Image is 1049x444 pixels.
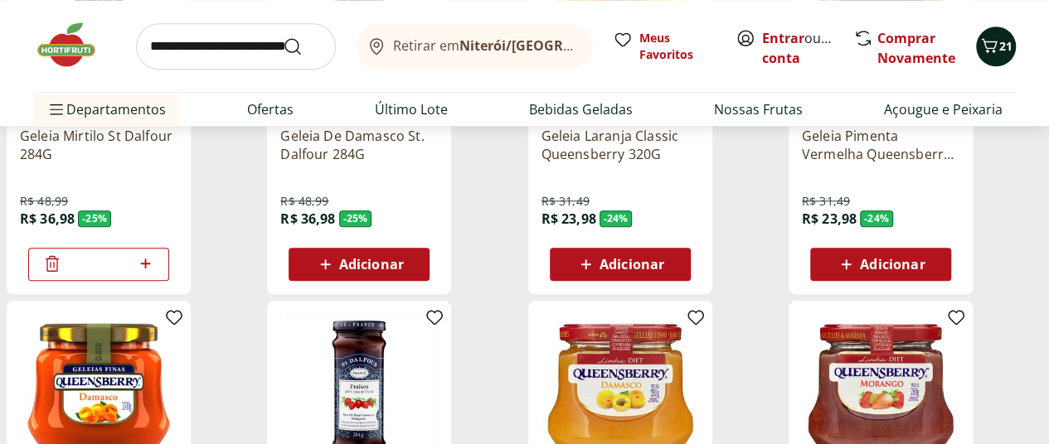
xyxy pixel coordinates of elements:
[810,248,951,281] button: Adicionar
[600,210,633,227] span: - 24 %
[46,89,66,129] button: Menu
[529,99,633,119] a: Bebidas Geladas
[280,127,438,163] a: Geleia De Damasco St. Dalfour 284G
[20,210,75,228] span: R$ 36,98
[20,127,177,163] a: Geleia Mirtilo St Dalfour 284G
[884,99,1003,119] a: Açougue e Peixaria
[393,38,576,53] span: Retirar em
[802,210,857,228] span: R$ 23,98
[339,210,372,227] span: - 25 %
[46,89,166,129] span: Departamentos
[550,248,691,281] button: Adicionar
[33,20,116,70] img: Hortifruti
[860,258,925,271] span: Adicionar
[280,193,328,210] span: R$ 48,99
[802,127,959,163] a: Geleia Pimenta Vermelha Queensberry 320G
[541,127,699,163] a: Geleia Laranja Classic Queensberry 320G
[600,258,664,271] span: Adicionar
[20,193,68,210] span: R$ 48,99
[78,210,111,227] span: - 25 %
[802,193,850,210] span: R$ 31,49
[541,193,590,210] span: R$ 31,49
[283,36,323,56] button: Submit Search
[613,30,716,63] a: Meus Favoritos
[877,29,955,67] a: Comprar Novamente
[762,29,853,67] a: Criar conta
[762,28,836,68] span: ou
[280,210,335,228] span: R$ 36,98
[375,99,448,119] a: Último Lote
[714,99,803,119] a: Nossas Frutas
[976,27,1016,66] button: Carrinho
[339,258,404,271] span: Adicionar
[762,29,804,47] a: Entrar
[356,23,593,70] button: Retirar emNiterói/[GEOGRAPHIC_DATA]
[289,248,430,281] button: Adicionar
[459,36,648,55] b: Niterói/[GEOGRAPHIC_DATA]
[136,23,336,70] input: search
[860,210,893,227] span: - 24 %
[541,210,596,228] span: R$ 23,98
[247,99,294,119] a: Ofertas
[639,30,716,63] span: Meus Favoritos
[999,38,1013,54] span: 21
